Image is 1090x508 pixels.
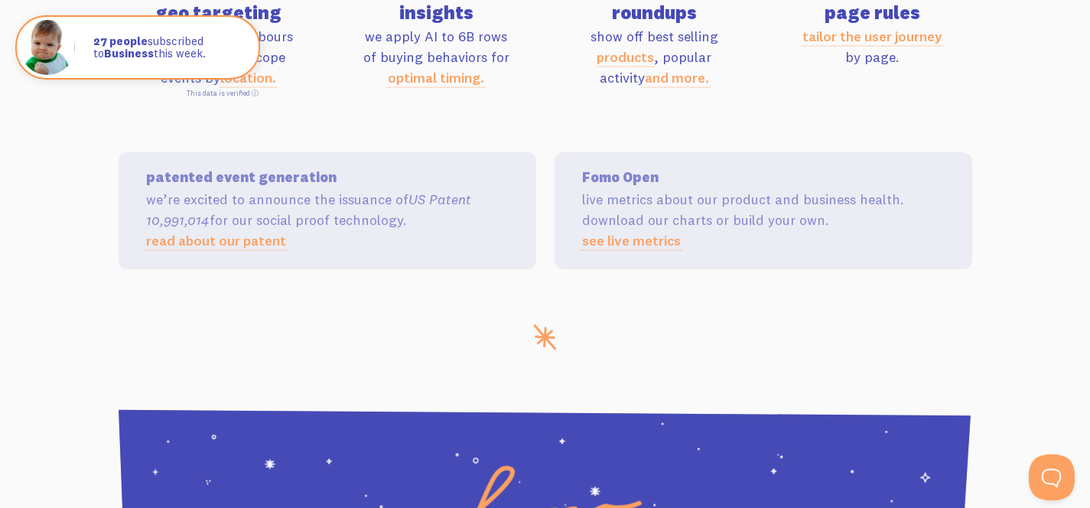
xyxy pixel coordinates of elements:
strong: Business [104,46,154,60]
p: live metrics about our product and business health. download our charts or build your own. [582,189,945,251]
a: This data is verified ⓘ [187,89,259,97]
h4: roundups [555,3,754,21]
a: see live metrics [582,232,681,249]
p: we apply AI to 6B rows of buying behaviors for [337,26,536,88]
p: by page. [773,26,972,67]
a: tailor the user journey [802,28,942,45]
iframe: Help Scout Beacon - Open [1029,454,1075,500]
a: optimal timing. [388,69,484,86]
a: location. [220,69,276,86]
a: and more. [645,69,709,86]
em: US Patent 10,991,014 [146,190,471,229]
h4: insights [337,3,536,21]
h4: page rules [773,3,972,21]
img: Fomo [20,20,75,75]
strong: 27 people [93,34,148,48]
a: products [597,48,654,66]
p: show off best selling , popular activity [555,26,754,88]
p: subscribed to this week. [93,35,243,60]
h4: geo targeting [119,3,318,21]
p: we’re excited to announce the issuance of for our social proof technology. [146,189,509,251]
a: read about our patent [146,232,286,249]
h5: Fomo Open [582,171,945,184]
h5: patented event generation [146,171,509,184]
